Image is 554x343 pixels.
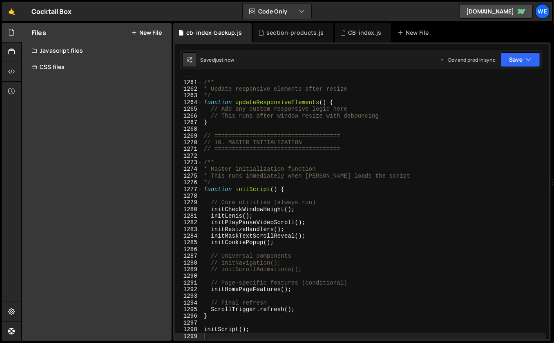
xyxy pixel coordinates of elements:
div: 1287 [175,253,203,259]
div: section-products.js [266,29,324,37]
a: We [535,4,550,19]
div: CB-index.js [348,29,381,37]
button: New File [131,29,162,36]
div: 1263 [175,92,203,99]
div: 1269 [175,133,203,139]
div: 1297 [175,320,203,326]
div: 1288 [175,260,203,266]
div: 1277 [175,186,203,193]
div: 1289 [175,266,203,273]
div: Dev and prod in sync [440,56,496,63]
a: [DOMAIN_NAME] [459,4,533,19]
div: 1280 [175,206,203,213]
div: 1266 [175,113,203,119]
div: 1285 [175,239,203,246]
div: 1291 [175,280,203,286]
div: 1296 [175,313,203,319]
div: cb-index-backup.js [186,29,242,37]
div: 1276 [175,179,203,186]
div: 1270 [175,139,203,146]
div: 1284 [175,233,203,239]
div: 1275 [175,173,203,179]
div: 1290 [175,273,203,279]
div: 1274 [175,166,203,172]
div: Javascript files [22,42,172,59]
div: 1282 [175,219,203,226]
h2: Files [31,28,46,37]
div: 1262 [175,86,203,92]
a: 🤙 [2,2,22,21]
button: Code Only [243,4,311,19]
div: 1268 [175,126,203,132]
div: Saved [200,56,234,63]
div: CSS files [22,59,172,75]
div: Cocktail Box [31,7,71,16]
div: 1299 [175,333,203,340]
div: 1279 [175,199,203,206]
div: 1292 [175,286,203,293]
div: 1293 [175,293,203,299]
div: 1264 [175,99,203,106]
div: just now [215,56,234,63]
div: 1281 [175,213,203,219]
div: 1298 [175,326,203,333]
div: 1267 [175,119,203,126]
button: Save [500,52,540,67]
div: 1261 [175,79,203,86]
div: 1283 [175,226,203,233]
div: 1278 [175,193,203,199]
div: 1265 [175,106,203,112]
div: 1272 [175,153,203,159]
div: 1295 [175,306,203,313]
div: 1294 [175,300,203,306]
div: 1273 [175,159,203,166]
div: 1271 [175,146,203,152]
div: 1286 [175,246,203,253]
div: New File [398,29,432,37]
